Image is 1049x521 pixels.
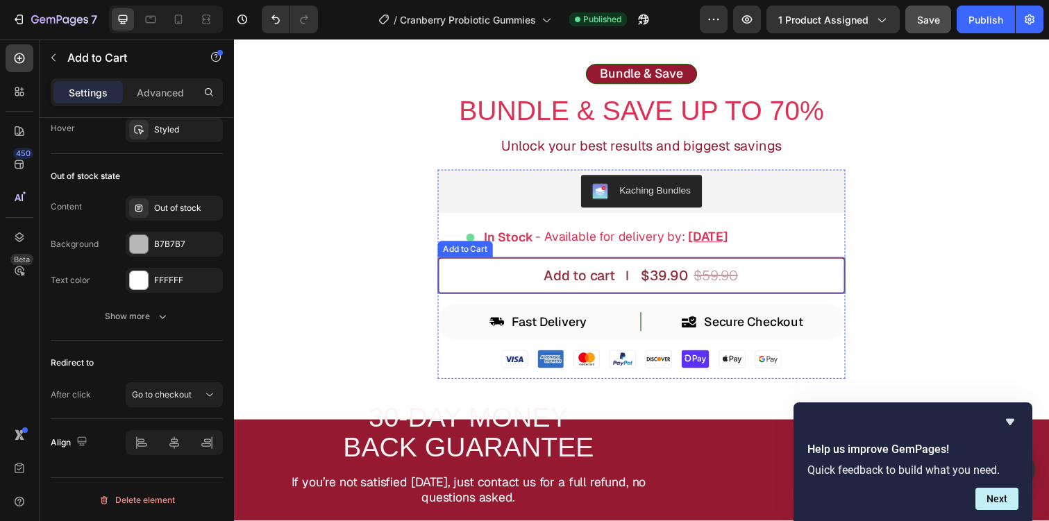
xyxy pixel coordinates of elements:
div: Help us improve GemPages! [807,413,1018,510]
div: Add to Cart [211,209,262,221]
div: Show more [105,309,169,323]
div: FFFFFF [154,274,219,287]
div: Publish [968,12,1003,27]
div: Out of stock [154,202,219,214]
p: 7 [91,11,97,28]
div: Background [51,238,99,250]
div: Redirect to [51,357,94,369]
button: 1 product assigned [766,6,900,33]
div: $39.90 [414,233,466,251]
button: Add to cart [208,223,625,261]
p: Add to Cart [67,49,185,66]
iframe: Design area [234,39,1049,521]
button: Hide survey [1002,413,1018,430]
div: Delete element [99,492,175,509]
div: 450 [13,148,33,159]
div: Undo/Redo [262,6,318,33]
p: Advanced [137,85,184,100]
span: / [394,12,397,27]
button: 7 [6,6,103,33]
button: Next question [975,488,1018,510]
p: Settings [69,85,108,100]
img: gempages_558174571451122931-43056fda-b946-4354-90f7-caa447bdd8ed.png [191,397,288,494]
button: Show more [51,304,223,329]
span: Published [583,13,621,26]
span: - Available for delivery by: [308,194,461,210]
div: Add to cart [317,234,389,250]
button: Go to checkout [126,382,223,407]
button: Kaching Bundles [355,139,478,173]
button: Publish [957,6,1015,33]
span: [DATE] [464,194,505,210]
div: Content [51,200,82,213]
button: Save [905,6,951,33]
span: Save [917,14,940,26]
span: Go to checkout [132,389,192,400]
h2: Help us improve GemPages! [807,441,1018,458]
div: Out of stock state [51,170,120,182]
div: Text color [51,274,90,287]
img: KachingBundles.png [366,148,383,164]
div: After click [51,388,91,401]
div: Kaching Bundles [394,148,467,162]
div: Styled [154,123,219,136]
div: Align [51,433,90,452]
button: Delete element [51,489,223,511]
span: 1 product assigned [778,12,868,27]
div: Beta [10,254,33,265]
div: Hover [51,122,75,135]
div: B7B7B7 [154,238,219,250]
p: Quick feedback to build what you need. [807,463,1018,477]
p: In Stock [255,196,305,211]
span: Cranberry Probiotic Gummies [400,12,536,27]
div: $59.90 [469,233,517,251]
